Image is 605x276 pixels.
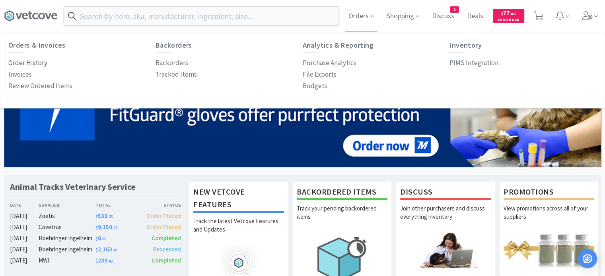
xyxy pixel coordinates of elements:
div: Supplier [39,201,95,209]
div: Covetrus [39,222,95,232]
p: PIMS Integration [449,58,498,68]
div: Total [95,201,138,209]
h1: Animal Tracks Veterinary Service [10,181,136,193]
p: Review Ordered Items [8,81,72,91]
img: hero_promotions.png [504,232,594,268]
div: Status [138,201,181,209]
a: $77.80Cash Back [493,5,524,27]
p: View promotions across all of your suppliers [504,204,594,232]
p: Track the latest Vetcove Features and Updates [193,217,284,245]
a: [DATE]Zoetis$533.25Order Placed [10,211,181,221]
a: [DATE]Covetrus$9,150.02Order Placed [10,222,181,232]
div: [DATE] [10,222,39,232]
a: Discuss9 [429,13,457,20]
a: [DATE]Boehringer Ingelheim$0.00Completed [10,234,181,243]
div: Boehringer Ingelheim [39,234,95,243]
span: Order Placed [146,223,181,231]
h1: Discuss [400,185,491,200]
div: [DATE] [10,234,39,243]
div: [DATE] [10,245,39,254]
a: Backorders [156,57,188,69]
a: Purchase Analytics [303,57,356,69]
span: . 00 [101,236,106,241]
div: Boehringer Ingelheim [39,245,95,254]
a: PIMS Integration [449,57,498,69]
span: . 80 [510,11,516,16]
input: Search by item, sku, manufacturer, ingredient, size... [64,7,338,25]
a: Order History [8,57,47,69]
a: [DATE]Boehringer Ingelheim$2,163.48Processed [10,245,181,254]
span: 0 [95,234,106,242]
span: $ [95,259,98,264]
h1: Promotions [504,185,594,200]
p: Join other purchasers and discuss everything inventory [400,204,491,232]
a: Budgets [303,80,327,92]
h6: Backorders [156,41,303,49]
span: 77 [501,9,516,17]
span: $ [501,11,503,16]
span: $ [95,247,98,253]
div: MWI [39,256,95,265]
a: Review Ordered Items [8,80,72,92]
h6: Inventory [449,41,597,49]
p: Order History [8,58,47,68]
span: Order Placed [146,212,181,220]
a: [DATE]MWI$289.42Completed [10,256,181,265]
div: Zoetis [39,211,95,221]
div: Date [10,201,39,209]
span: Processed [153,245,181,253]
h1: New Vetcove Features [193,185,284,213]
h6: Analytics & Reporting [303,41,450,49]
a: Invoices [8,69,32,80]
span: $ [95,214,98,219]
div: [DATE] [10,256,39,265]
span: $ [95,236,98,241]
span: Completed [152,257,181,264]
img: hero_discuss.png [400,232,491,268]
p: Backorders [156,58,188,68]
span: 2,163 [95,245,117,253]
span: Cash Back [498,18,519,23]
span: 289 [95,257,113,264]
p: Budgets [303,81,327,91]
span: . 48 [112,247,117,253]
span: . 02 [112,225,117,230]
h6: Orders & Invoices [8,41,156,49]
div: Open Intercom Messenger [578,249,597,268]
p: Purchase Analytics [303,58,356,68]
a: Tracked Items [156,69,197,80]
span: . 25 [107,214,113,219]
span: . 42 [107,259,113,264]
p: Track your pending backordered items [297,204,387,232]
h1: Backordered Items [297,185,387,200]
span: 9,150 [95,223,117,231]
span: Completed [152,234,181,242]
div: [DATE] [10,211,39,221]
span: $ [95,225,98,230]
a: Deals [464,13,486,20]
a: File Exports [303,69,337,80]
span: 9 [450,7,459,12]
span: 533 [95,212,113,220]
